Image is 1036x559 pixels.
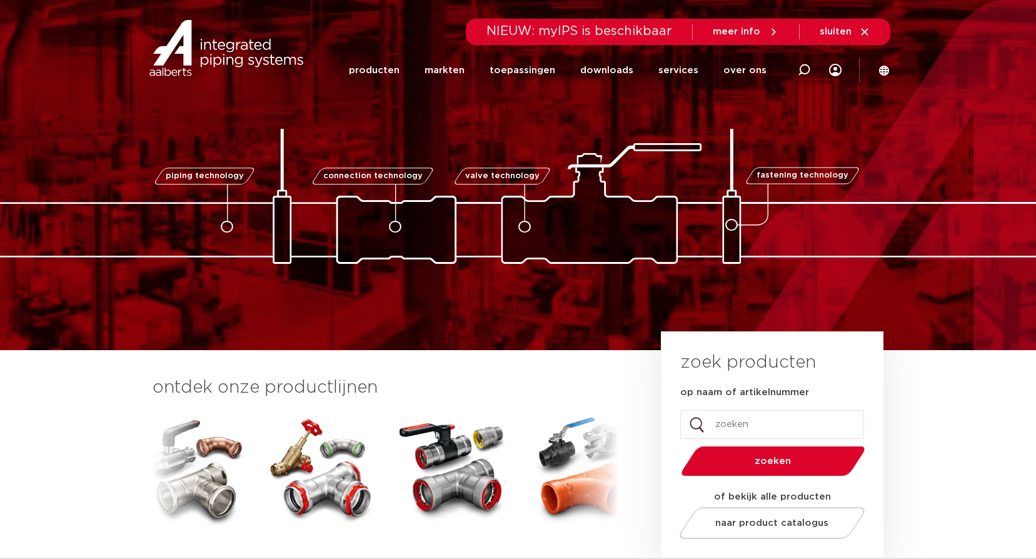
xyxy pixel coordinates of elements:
a: producten [349,46,400,94]
nav: Menu [349,46,767,94]
span: naar product catalogus [715,518,828,528]
a: markten [425,46,465,94]
h3: ontdek onze productlijnen [153,375,619,400]
a: naar product catalogus [676,507,868,539]
label: op naam of artikelnummer [680,386,809,399]
div: my IPS [829,45,842,95]
span: valve technology [465,172,540,180]
span: zoeken [713,456,833,466]
a: meer info [713,26,779,38]
span: sluiten [820,27,852,36]
a: toepassingen [490,46,555,94]
a: over ons [723,46,767,94]
button: zoeken [676,445,870,477]
span: NIEUW: myIPS is beschikbaar [486,25,672,38]
span: fastening technology [757,172,848,180]
a: services [658,46,698,94]
a: sluiten [820,26,870,38]
span: piping technology [166,172,244,180]
input: zoeken [680,410,864,439]
h3: zoek producten [680,350,816,375]
strong: of bekijk alle producten [714,492,831,501]
span: meer info [713,27,760,36]
span: connection technology [323,172,422,180]
a: downloads [580,46,633,94]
